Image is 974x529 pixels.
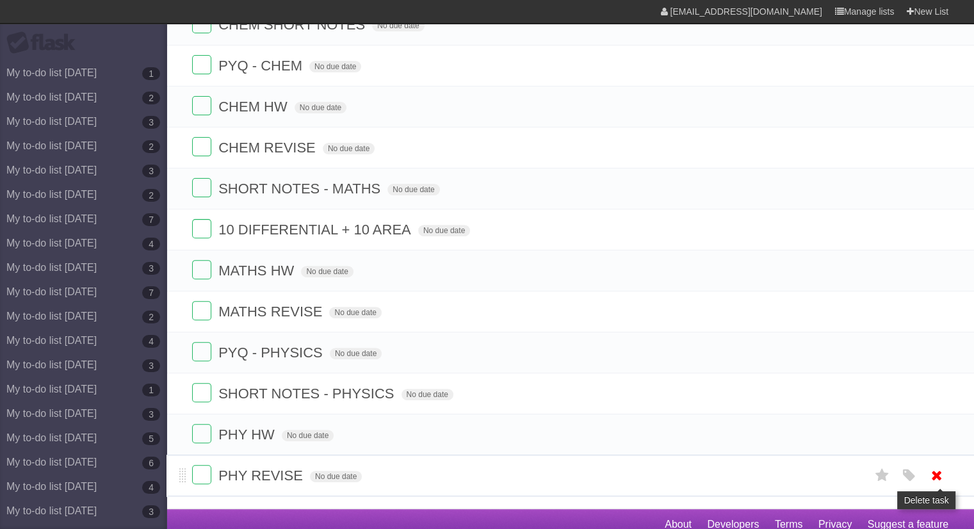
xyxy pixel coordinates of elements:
span: No due date [295,102,346,113]
label: Done [192,342,211,361]
span: CHEM REVISE [218,140,319,156]
label: Done [192,424,211,443]
b: 3 [142,505,160,518]
b: 3 [142,359,160,372]
span: No due date [330,348,382,359]
span: PYQ - CHEM [218,58,305,74]
label: Done [192,178,211,197]
span: No due date [310,471,362,482]
label: Done [192,301,211,320]
span: No due date [329,307,381,318]
b: 5 [142,432,160,445]
b: 7 [142,213,160,226]
b: 4 [142,335,160,348]
span: No due date [387,184,439,195]
b: 7 [142,286,160,299]
span: CHEM HW [218,99,291,115]
span: SHORT NOTES - MATHS [218,181,384,197]
b: 4 [142,481,160,494]
label: Done [192,137,211,156]
span: CHEM SHORT NOTES [218,17,368,33]
span: PHY HW [218,427,278,443]
span: No due date [372,20,424,31]
div: Flask [6,31,83,54]
label: Done [192,219,211,238]
b: 2 [142,92,160,104]
b: 3 [142,165,160,177]
span: PHY REVISE [218,468,306,484]
label: Done [192,55,211,74]
b: 2 [142,140,160,153]
span: No due date [309,61,361,72]
label: Done [192,96,211,115]
span: MATHS REVISE [218,304,325,320]
label: Done [192,383,211,402]
b: 1 [142,384,160,396]
span: SHORT NOTES - PHYSICS [218,386,397,402]
b: 3 [142,262,160,275]
b: 4 [142,238,160,250]
b: 2 [142,311,160,323]
span: No due date [282,430,334,441]
label: Done [192,14,211,33]
b: 6 [142,457,160,469]
label: Star task [870,465,895,486]
span: 10 DIFFERENTIAL + 10 AREA [218,222,414,238]
span: MATHS HW [218,263,297,279]
label: Done [192,465,211,484]
span: No due date [418,225,470,236]
b: 2 [142,189,160,202]
span: No due date [402,389,453,400]
span: PYQ - PHYSICS [218,345,326,361]
b: 1 [142,67,160,80]
b: 3 [142,408,160,421]
span: No due date [323,143,375,154]
label: Done [192,260,211,279]
b: 3 [142,116,160,129]
span: No due date [301,266,353,277]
